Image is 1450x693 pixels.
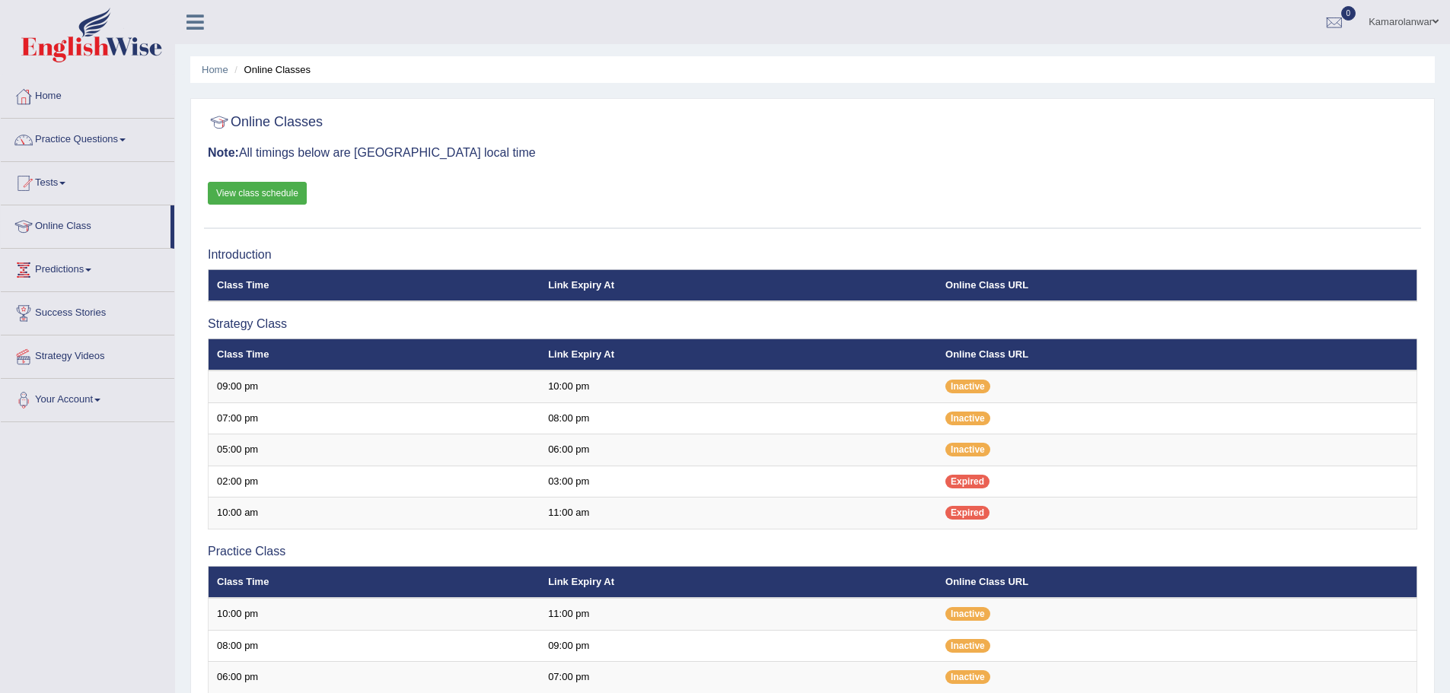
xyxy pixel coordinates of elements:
[540,598,937,630] td: 11:00 pm
[937,566,1417,598] th: Online Class URL
[231,62,311,77] li: Online Classes
[209,434,540,466] td: 05:00 pm
[1,292,174,330] a: Success Stories
[540,630,937,662] td: 09:00 pm
[945,506,990,520] span: Expired
[937,269,1417,301] th: Online Class URL
[209,466,540,497] td: 02:00 pm
[208,545,1417,558] h3: Practice Class
[1,249,174,287] a: Predictions
[209,370,540,402] td: 09:00 pm
[208,317,1417,331] h3: Strategy Class
[1,75,174,113] a: Home
[209,402,540,434] td: 07:00 pm
[208,146,239,159] b: Note:
[1341,6,1356,21] span: 0
[945,380,990,393] span: Inactive
[937,339,1417,370] th: Online Class URL
[945,475,990,488] span: Expired
[540,402,937,434] td: 08:00 pm
[945,607,990,621] span: Inactive
[1,335,174,374] a: Strategy Videos
[540,466,937,497] td: 03:00 pm
[945,443,990,456] span: Inactive
[208,146,1417,160] h3: All timings below are [GEOGRAPHIC_DATA] local time
[209,598,540,630] td: 10:00 pm
[209,269,540,301] th: Class Time
[209,339,540,370] th: Class Time
[1,162,174,200] a: Tests
[209,566,540,598] th: Class Time
[945,670,990,684] span: Inactive
[202,64,228,75] a: Home
[209,630,540,662] td: 08:00 pm
[209,497,540,529] td: 10:00 am
[540,339,937,370] th: Link Expiry At
[540,497,937,529] td: 11:00 am
[945,639,990,653] span: Inactive
[208,248,1417,262] h3: Introduction
[1,119,174,157] a: Practice Questions
[540,434,937,466] td: 06:00 pm
[540,269,937,301] th: Link Expiry At
[1,205,170,243] a: Online Class
[945,412,990,425] span: Inactive
[540,566,937,598] th: Link Expiry At
[1,379,174,417] a: Your Account
[208,182,307,205] a: View class schedule
[208,111,323,134] h2: Online Classes
[540,370,937,402] td: 10:00 pm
